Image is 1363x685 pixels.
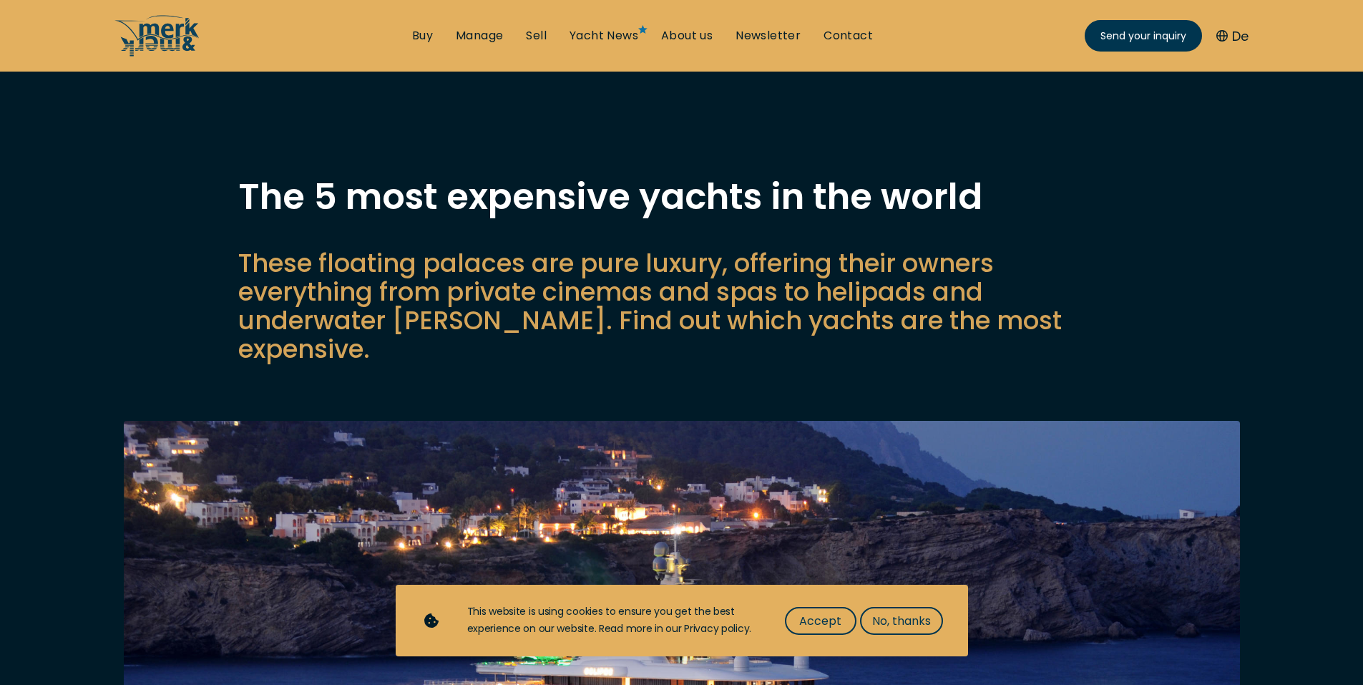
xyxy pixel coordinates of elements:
button: De [1216,26,1249,46]
a: Manage [456,28,503,44]
a: Contact [824,28,873,44]
span: No, thanks [872,612,931,630]
span: Accept [799,612,841,630]
p: These floating palaces are pure luxury, offering their owners everything from private cinemas and... [238,249,1125,364]
a: Send your inquiry [1085,20,1202,52]
a: About us [661,28,713,44]
button: Accept [785,607,856,635]
h1: The 5 most expensive yachts in the world [238,179,1125,215]
a: Buy [412,28,433,44]
span: Send your inquiry [1100,29,1186,44]
a: Privacy policy [684,621,749,636]
a: Sell [526,28,547,44]
a: Yacht News [570,28,638,44]
div: This website is using cookies to ensure you get the best experience on our website. Read more in ... [467,603,756,638]
a: Newsletter [736,28,801,44]
button: No, thanks [860,607,943,635]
